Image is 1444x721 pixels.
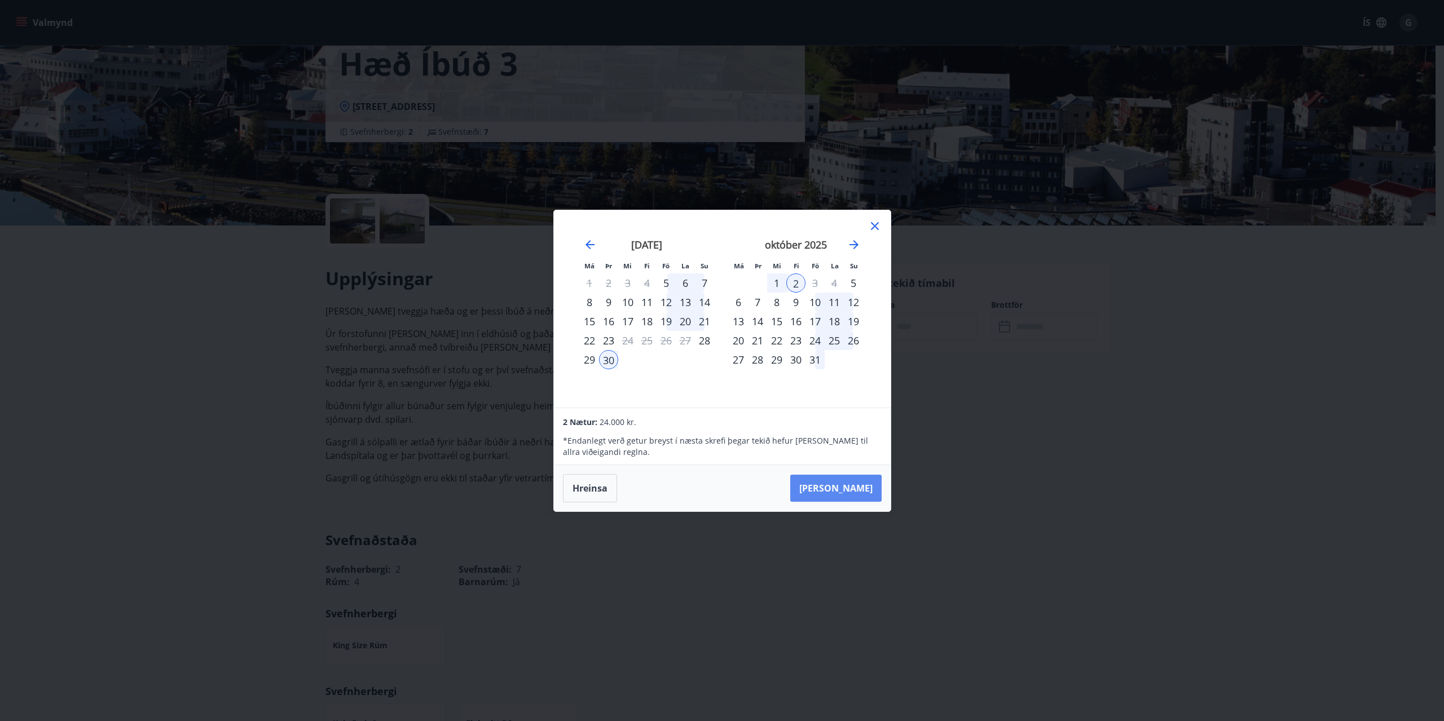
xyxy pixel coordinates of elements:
[580,350,599,369] td: Choose mánudagur, 29. september 2025 as your check-in date. It’s available.
[805,273,825,293] td: Choose föstudagur, 3. október 2025 as your check-in date. It’s available.
[580,293,599,312] td: Choose mánudagur, 8. september 2025 as your check-in date. It’s available.
[786,312,805,331] td: Choose fimmtudagur, 16. október 2025 as your check-in date. It’s available.
[825,312,844,331] div: 18
[767,293,786,312] div: 8
[657,293,676,312] td: Choose föstudagur, 12. september 2025 as your check-in date. It’s available.
[657,331,676,350] td: Not available. föstudagur, 26. september 2025
[580,293,599,312] div: 8
[805,331,825,350] div: 24
[695,312,714,331] td: Choose sunnudagur, 21. september 2025 as your check-in date. It’s available.
[748,331,767,350] div: 21
[767,312,786,331] div: 15
[767,273,786,293] div: 1
[844,273,863,293] td: Choose sunnudagur, 5. október 2025 as your check-in date. It’s available.
[767,350,786,369] div: 29
[748,331,767,350] td: Choose þriðjudagur, 21. október 2025 as your check-in date. It’s available.
[786,273,805,293] td: Selected as end date. fimmtudagur, 2. október 2025
[844,273,863,293] div: Aðeins innritun í boði
[599,293,618,312] div: 9
[599,350,618,369] td: Selected as start date. þriðjudagur, 30. september 2025
[701,262,708,270] small: Su
[644,262,650,270] small: Fi
[695,331,714,350] div: Aðeins innritun í boði
[618,331,637,350] td: Choose miðvikudagur, 24. september 2025 as your check-in date. It’s available.
[618,312,637,331] div: 17
[790,475,882,502] button: [PERSON_NAME]
[734,262,744,270] small: Má
[844,293,863,312] td: Choose sunnudagur, 12. október 2025 as your check-in date. It’s available.
[599,331,618,350] td: Choose þriðjudagur, 23. september 2025 as your check-in date. It’s available.
[657,273,676,293] div: Aðeins innritun í boði
[729,331,748,350] div: 20
[637,331,657,350] td: Not available. fimmtudagur, 25. september 2025
[844,293,863,312] div: 12
[786,312,805,331] div: 16
[662,262,670,270] small: Fö
[844,331,863,350] td: Choose sunnudagur, 26. október 2025 as your check-in date. It’s available.
[729,331,748,350] td: Choose mánudagur, 20. október 2025 as your check-in date. It’s available.
[580,312,599,331] td: Choose mánudagur, 15. september 2025 as your check-in date. It’s available.
[825,293,844,312] td: Choose laugardagur, 11. október 2025 as your check-in date. It’s available.
[618,293,637,312] div: 10
[748,350,767,369] td: Choose þriðjudagur, 28. október 2025 as your check-in date. It’s available.
[637,312,657,331] td: Choose fimmtudagur, 18. september 2025 as your check-in date. It’s available.
[748,312,767,331] td: Choose þriðjudagur, 14. október 2025 as your check-in date. It’s available.
[618,293,637,312] td: Choose miðvikudagur, 10. september 2025 as your check-in date. It’s available.
[786,273,805,293] div: 2
[599,293,618,312] td: Choose þriðjudagur, 9. september 2025 as your check-in date. It’s available.
[805,350,825,369] div: 31
[786,293,805,312] td: Choose fimmtudagur, 9. október 2025 as your check-in date. It’s available.
[563,417,597,427] span: 2 Nætur:
[657,293,676,312] div: 12
[676,312,695,331] td: Choose laugardagur, 20. september 2025 as your check-in date. It’s available.
[563,435,881,458] p: * Endanlegt verð getur breyst í næsta skrefi þegar tekið hefur [PERSON_NAME] til allra viðeigandi...
[765,238,827,251] strong: október 2025
[618,312,637,331] td: Choose miðvikudagur, 17. september 2025 as your check-in date. It’s available.
[676,331,695,350] td: Not available. laugardagur, 27. september 2025
[580,331,599,350] td: Choose mánudagur, 22. september 2025 as your check-in date. It’s available.
[786,350,805,369] td: Choose fimmtudagur, 30. október 2025 as your check-in date. It’s available.
[786,331,805,350] td: Choose fimmtudagur, 23. október 2025 as your check-in date. It’s available.
[599,312,618,331] div: 16
[786,293,805,312] div: 9
[755,262,761,270] small: Þr
[599,273,618,293] td: Not available. þriðjudagur, 2. september 2025
[695,331,714,350] td: Choose sunnudagur, 28. september 2025 as your check-in date. It’s available.
[695,273,714,293] div: 7
[580,312,599,331] div: 15
[786,350,805,369] div: 30
[695,312,714,331] div: 21
[599,312,618,331] td: Choose þriðjudagur, 16. september 2025 as your check-in date. It’s available.
[805,273,825,293] div: Aðeins útritun í boði
[767,350,786,369] td: Choose miðvikudagur, 29. október 2025 as your check-in date. It’s available.
[676,273,695,293] td: Choose laugardagur, 6. september 2025 as your check-in date. It’s available.
[773,262,781,270] small: Mi
[695,273,714,293] td: Choose sunnudagur, 7. september 2025 as your check-in date. It’s available.
[805,350,825,369] td: Choose föstudagur, 31. október 2025 as your check-in date. It’s available.
[844,312,863,331] div: 19
[748,293,767,312] td: Choose þriðjudagur, 7. október 2025 as your check-in date. It’s available.
[850,262,858,270] small: Su
[567,224,877,394] div: Calendar
[580,331,599,350] div: 22
[583,238,597,251] div: Move backward to switch to the previous month.
[844,312,863,331] td: Choose sunnudagur, 19. október 2025 as your check-in date. It’s available.
[599,350,618,369] div: 30
[695,293,714,312] div: 14
[729,293,748,312] div: 6
[825,312,844,331] td: Choose laugardagur, 18. október 2025 as your check-in date. It’s available.
[748,312,767,331] div: 14
[748,293,767,312] div: 7
[729,312,748,331] div: 13
[831,262,839,270] small: La
[729,350,748,369] td: Choose mánudagur, 27. október 2025 as your check-in date. It’s available.
[729,312,748,331] td: Choose mánudagur, 13. október 2025 as your check-in date. It’s available.
[657,273,676,293] td: Choose föstudagur, 5. september 2025 as your check-in date. It’s available.
[786,331,805,350] div: 23
[844,331,863,350] div: 26
[767,331,786,350] div: 22
[676,312,695,331] div: 20
[676,293,695,312] div: 13
[657,312,676,331] td: Choose föstudagur, 19. september 2025 as your check-in date. It’s available.
[767,331,786,350] td: Choose miðvikudagur, 22. október 2025 as your check-in date. It’s available.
